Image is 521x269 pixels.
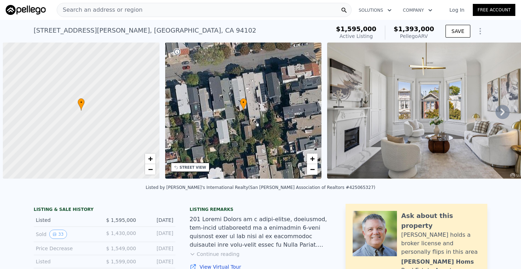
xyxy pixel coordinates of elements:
button: Solutions [353,4,397,17]
span: $ 1,595,000 [106,217,136,223]
a: Free Account [473,4,515,16]
button: Show Options [473,24,487,38]
a: Zoom out [307,164,318,175]
div: [DATE] [142,230,173,239]
div: [PERSON_NAME] Homs [401,258,474,266]
span: Search an address or region [57,6,142,14]
button: Continue reading [190,251,240,258]
span: $ 1,599,000 [106,259,136,264]
a: Zoom in [145,153,156,164]
a: Zoom out [145,164,156,175]
div: Listing remarks [190,207,331,212]
span: + [310,154,315,163]
span: $1,595,000 [336,25,376,33]
div: 201 Loremi Dolors am c adipi-elitse, doeiusmod, tem-incid utlaboreetd ma a enimadmin 6-veni quisn... [190,215,331,249]
div: Ask about this property [401,211,480,231]
span: $ 1,549,000 [106,246,136,251]
div: LISTING & SALE HISTORY [34,207,175,214]
img: Pellego [6,5,46,15]
div: [DATE] [142,258,173,265]
span: $ 1,430,000 [106,230,136,236]
span: − [148,165,152,174]
div: • [240,98,247,111]
div: STREET VIEW [180,165,206,170]
div: Price Decrease [36,245,99,252]
div: [PERSON_NAME] holds a broker license and personally flips in this area [401,231,480,256]
a: Zoom in [307,153,318,164]
div: Listed [36,258,99,265]
button: Company [397,4,438,17]
div: [DATE] [142,245,173,252]
span: − [310,165,315,174]
a: Log In [441,6,473,13]
div: • [78,98,85,111]
span: + [148,154,152,163]
button: SAVE [446,25,470,38]
span: • [78,99,85,106]
button: View historical data [49,230,67,239]
div: [DATE] [142,217,173,224]
div: Sold [36,230,99,239]
span: • [240,99,247,106]
div: Listed [36,217,99,224]
div: Pellego ARV [394,33,434,40]
span: Active Listing [340,33,373,39]
div: Listed by [PERSON_NAME]'s International Realty (San [PERSON_NAME] Association of Realtors #425065... [146,185,375,190]
div: [STREET_ADDRESS][PERSON_NAME] , [GEOGRAPHIC_DATA] , CA 94102 [34,26,256,35]
span: $1,393,000 [394,25,434,33]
